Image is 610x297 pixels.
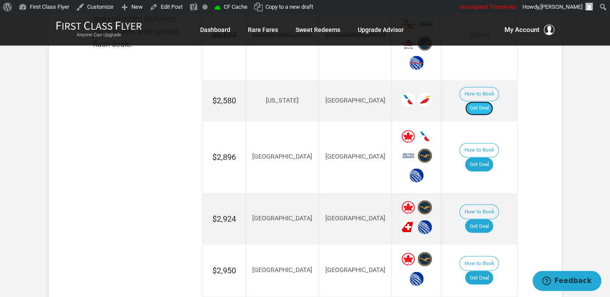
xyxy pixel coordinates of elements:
[496,271,601,293] iframe: Opens a widget where you can find more information
[418,200,432,214] span: Lufthansa
[401,92,415,106] span: American Airlines
[418,220,432,234] span: United
[409,168,423,182] span: United
[401,252,415,266] span: Air Canada
[504,25,554,35] button: My Account
[212,214,236,223] span: $2,924
[248,22,278,38] a: Rare Fares
[325,97,385,104] span: [GEOGRAPHIC_DATA]
[465,157,493,171] a: Get Deal
[465,271,493,285] a: Get Deal
[459,256,499,271] button: How to Book
[409,272,423,286] span: United
[56,21,142,39] a: First Class FlyerAnyone Can Upgrade
[418,148,432,163] span: Lufthansa
[459,87,499,102] button: How to Book
[418,92,432,106] span: Iberia
[56,21,142,30] img: First Class Flyer
[325,266,385,273] span: [GEOGRAPHIC_DATA]
[325,153,385,160] span: [GEOGRAPHIC_DATA]
[358,22,404,38] a: Upgrade Advisor
[540,4,582,10] span: [PERSON_NAME]
[401,129,415,143] span: Air Canada
[266,97,299,104] span: [US_STATE]
[418,129,432,143] span: American Airlines
[56,32,142,38] small: Anyone Can Upgrade
[296,22,340,38] a: Sweet Redeems
[401,220,415,234] span: Swiss
[459,143,499,158] button: How to Book
[401,200,415,214] span: Air Canada
[401,148,415,163] span: British Airways
[252,214,312,222] span: [GEOGRAPHIC_DATA]
[504,25,539,35] span: My Account
[459,204,499,219] button: How to Book
[252,153,312,160] span: [GEOGRAPHIC_DATA]
[460,4,516,10] span: Unsuspend Transients
[212,152,236,162] span: $2,896
[212,96,236,105] span: $2,580
[200,22,230,38] a: Dashboard
[465,101,493,115] a: Get Deal
[409,56,423,70] span: United
[212,265,236,275] span: $2,950
[418,252,432,266] span: Lufthansa
[252,266,312,273] span: [GEOGRAPHIC_DATA]
[465,219,493,233] a: Get Deal
[325,214,385,222] span: [GEOGRAPHIC_DATA]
